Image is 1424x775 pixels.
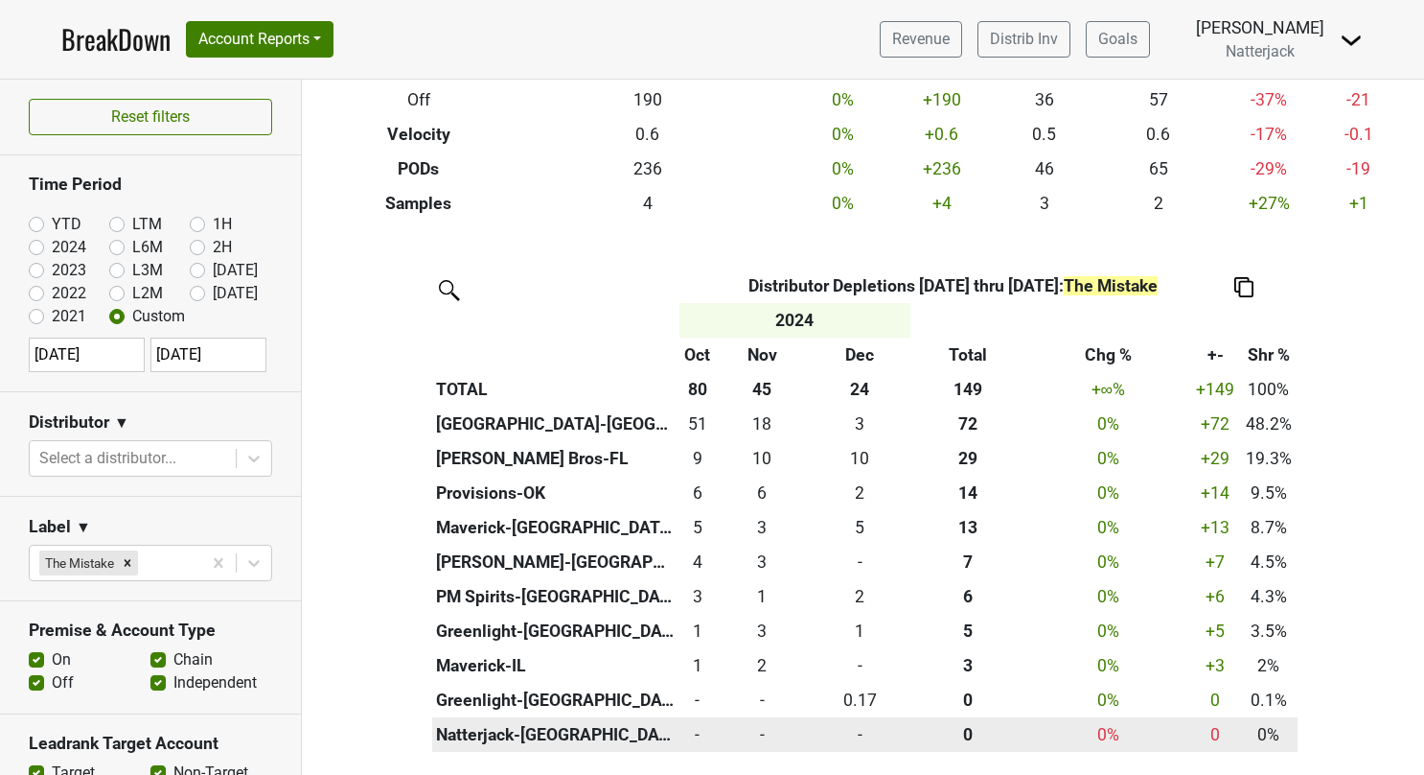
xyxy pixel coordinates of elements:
h3: Premise & Account Type [29,621,272,641]
label: YTD [52,213,81,236]
td: 6 [715,476,808,510]
label: L6M [132,236,163,259]
td: 3.17 [679,579,716,614]
td: 2.833 [715,510,808,545]
th: Nov: activate to sort column ascending [715,338,808,372]
td: 0 % [1025,510,1191,545]
td: -37 % [1215,82,1322,117]
td: 236 [506,152,790,186]
label: 2023 [52,259,86,282]
th: 149 [911,372,1025,407]
td: +1 [1322,186,1394,221]
label: [DATE] [213,259,258,282]
a: Distrib Inv [977,21,1070,58]
td: 5.332 [809,510,911,545]
td: 5.82 [679,476,716,510]
td: 0 % [790,82,897,117]
td: 100% [1240,372,1298,407]
div: 0 [916,688,1022,713]
div: 2 [814,481,907,505]
th: 3.000 [911,648,1025,683]
th: Greenlight-[GEOGRAPHIC_DATA] [432,614,679,648]
label: 2022 [52,282,86,305]
img: Copy to clipboard [1234,277,1253,297]
th: 2024 [679,303,911,338]
th: &nbsp;: activate to sort column ascending [911,303,1025,338]
div: 0 [1196,722,1236,747]
th: Velocity [332,117,506,152]
div: +14 [1196,481,1236,505]
th: 45 [715,372,808,407]
div: - [720,688,804,713]
div: 0.17 [814,688,907,713]
label: LTM [132,213,162,236]
div: The Mistake [39,551,117,575]
td: 4 [506,186,790,221]
div: 1 [683,653,710,678]
th: &nbsp;: activate to sort column ascending [1240,303,1298,338]
span: +∞% [1091,380,1126,399]
td: 0 [809,545,911,579]
td: +0.6 [897,117,987,152]
div: 10 [814,446,907,471]
td: 1.33 [679,614,716,648]
span: +149 [1196,380,1234,399]
td: 4.5% [1240,545,1298,579]
td: -29 % [1215,152,1322,186]
td: 2 [1101,186,1215,221]
td: 3 [715,545,808,579]
td: 0 [679,683,716,717]
div: 72 [916,411,1022,436]
div: +6 [1196,584,1236,609]
div: 0 [916,722,1022,747]
div: 3 [916,653,1022,678]
td: +236 [897,152,987,186]
td: 0.17 [809,683,911,717]
th: 6.340 [911,579,1025,614]
div: 9 [683,446,710,471]
th: Provisions-OK [432,476,679,510]
div: 7 [916,550,1022,575]
td: 1.33 [809,614,911,648]
div: 10 [720,446,804,471]
span: Natterjack [1226,42,1295,60]
th: [PERSON_NAME]-[GEOGRAPHIC_DATA] [432,545,679,579]
td: 36 [987,82,1101,117]
td: 1.17 [715,579,808,614]
td: 0.6 [1101,117,1215,152]
div: 5 [916,619,1022,644]
td: 4.3% [1240,579,1298,614]
div: 1 [720,584,804,609]
th: PODs [332,152,506,186]
td: 9.5% [1240,476,1298,510]
td: 9.16 [679,441,716,476]
div: +29 [1196,446,1236,471]
div: 18 [720,411,804,436]
th: Chg % [1025,338,1191,372]
td: 2.5 [715,614,808,648]
h3: Distributor [29,412,109,433]
label: L2M [132,282,163,305]
td: 0 % [1025,476,1191,510]
div: 6 [916,584,1022,609]
a: BreakDown [61,19,171,59]
td: 2 [809,579,911,614]
th: TOTAL [432,372,679,407]
td: -17 % [1215,117,1322,152]
td: 48.2% [1240,407,1298,441]
td: 0 % [1025,614,1191,648]
div: 5 [814,515,907,540]
td: 0 % [1025,545,1191,579]
td: 0 % [1025,579,1191,614]
th: 0.170 [911,683,1025,717]
th: Oct: activate to sort column ascending [679,338,716,372]
td: 0.5 [987,117,1101,152]
h3: Time Period [29,175,272,195]
div: 0 [1196,688,1236,713]
a: Goals [1086,21,1150,58]
td: 0 % [790,186,897,221]
td: 0 % [790,152,897,186]
td: 0 [715,717,808,752]
td: 0.1% [1240,683,1298,717]
td: 51.169 [679,407,716,441]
